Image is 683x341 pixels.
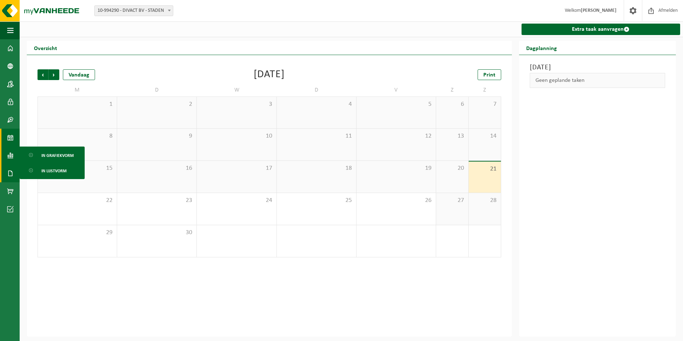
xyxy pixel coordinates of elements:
span: 21 [472,165,497,173]
span: 13 [440,132,465,140]
div: [DATE] [254,69,285,80]
span: 12 [360,132,432,140]
span: 24 [200,197,273,204]
span: 28 [472,197,497,204]
span: 10-994290 - DIVACT BV - STADEN [95,6,173,16]
strong: [PERSON_NAME] [581,8,617,13]
span: 14 [472,132,497,140]
span: 10-994290 - DIVACT BV - STADEN [94,5,173,16]
span: 16 [121,164,193,172]
span: In grafiekvorm [41,149,74,162]
span: Vorige [38,69,48,80]
span: 22 [41,197,113,204]
span: 26 [360,197,432,204]
span: 3 [200,100,273,108]
span: 5 [360,100,432,108]
span: 18 [280,164,353,172]
td: M [38,84,117,97]
h2: Dagplanning [519,41,564,55]
div: Geen geplande taken [530,73,665,88]
span: 7 [472,100,497,108]
span: 19 [360,164,432,172]
span: 9 [121,132,193,140]
a: In lijstvorm [21,164,83,177]
span: 17 [200,164,273,172]
h3: [DATE] [530,62,665,73]
a: Extra taak aanvragen [522,24,680,35]
td: D [117,84,197,97]
td: Z [469,84,501,97]
span: 11 [280,132,353,140]
div: Vandaag [63,69,95,80]
span: Volgende [49,69,59,80]
span: 8 [41,132,113,140]
span: 4 [280,100,353,108]
span: 20 [440,164,465,172]
span: 27 [440,197,465,204]
span: 10 [200,132,273,140]
td: W [197,84,276,97]
span: 30 [121,229,193,237]
span: 29 [41,229,113,237]
h2: Overzicht [27,41,64,55]
span: 1 [41,100,113,108]
td: Z [436,84,469,97]
td: V [357,84,436,97]
span: In lijstvorm [41,164,66,178]
td: D [277,84,357,97]
span: 2 [121,100,193,108]
span: 23 [121,197,193,204]
a: In grafiekvorm [21,148,83,162]
span: 6 [440,100,465,108]
span: 25 [280,197,353,204]
a: Print [478,69,501,80]
span: Print [483,72,495,78]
